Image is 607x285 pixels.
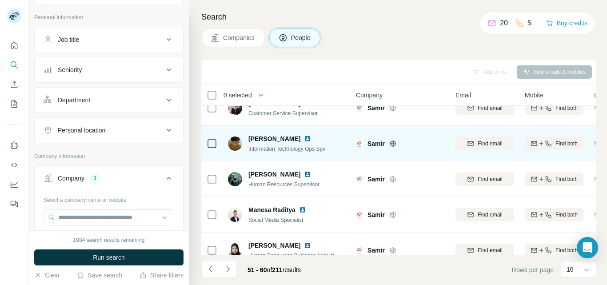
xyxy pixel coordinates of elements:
[304,135,311,142] img: LinkedIn logo
[455,137,514,150] button: Find email
[356,176,363,183] img: Logo of Samir
[58,96,90,104] div: Department
[35,59,183,80] button: Seniority
[478,175,502,183] span: Find email
[7,37,21,53] button: Quick start
[594,91,607,100] span: Lists
[367,246,385,255] span: Samir
[512,265,554,274] span: Rows per page
[248,266,301,273] span: results
[304,242,311,249] img: LinkedIn logo
[577,237,598,258] div: Open Intercom Messenger
[356,140,363,147] img: Logo of Samir
[248,110,318,116] span: Customer Service Supervisor
[500,18,508,28] p: 20
[90,174,100,182] div: 3
[478,104,502,112] span: Find email
[356,247,363,254] img: Logo of Samir
[525,101,583,115] button: Find both
[248,217,303,223] span: Social Media Specialist
[455,173,514,186] button: Find email
[546,17,587,29] button: Buy credits
[201,260,219,278] button: Navigate to previous page
[527,18,531,28] p: 5
[7,57,21,73] button: Search
[367,210,385,219] span: Samir
[58,65,82,74] div: Seniority
[525,137,583,150] button: Find both
[248,205,296,214] span: Manesa Raditya
[7,177,21,193] button: Dashboard
[291,33,311,42] span: People
[201,11,596,23] h4: Search
[58,126,105,135] div: Personal location
[7,157,21,173] button: Use Surfe API
[58,174,84,183] div: Company
[34,152,184,160] p: Company information
[555,211,578,219] span: Find both
[248,181,319,188] span: Human Resources Supervisor
[248,241,300,250] span: [PERSON_NAME]
[224,91,252,100] span: 0 selected
[35,120,183,141] button: Personal location
[525,173,583,186] button: Find both
[356,211,363,218] img: Logo of Samir
[555,246,578,254] span: Find both
[555,104,578,112] span: Find both
[228,172,242,186] img: Avatar
[367,175,385,184] span: Samir
[248,146,325,152] span: Information Technology Ops Spv
[77,271,122,280] button: Save search
[58,35,79,44] div: Job title
[93,253,125,262] span: Run search
[455,91,471,100] span: Email
[267,266,272,273] span: of
[478,246,502,254] span: Find email
[34,271,60,280] button: Clear
[35,29,183,50] button: Job title
[223,33,256,42] span: Companies
[525,208,583,221] button: Find both
[219,260,237,278] button: Navigate to next page
[525,91,543,100] span: Mobile
[34,249,184,265] button: Run search
[455,244,514,257] button: Find email
[248,170,300,179] span: [PERSON_NAME]
[555,175,578,183] span: Find both
[356,104,363,112] img: Logo of Samir
[35,168,183,193] button: Company3
[228,101,242,115] img: Avatar
[34,13,184,21] p: Personal information
[478,211,502,219] span: Find email
[525,244,583,257] button: Find both
[228,208,242,222] img: Avatar
[356,91,383,100] span: Company
[299,206,306,213] img: LinkedIn logo
[7,96,21,112] button: My lists
[304,171,311,178] img: LinkedIn logo
[567,265,574,274] p: 10
[44,193,174,204] div: Select a company name or website
[73,236,145,244] div: 1934 search results remaining
[7,196,21,212] button: Feedback
[248,134,300,143] span: [PERSON_NAME]
[7,76,21,92] button: Enrich CSV
[367,104,385,112] span: Samir
[248,266,267,273] span: 51 - 60
[7,137,21,153] button: Use Surfe on LinkedIn
[35,89,183,111] button: Department
[455,208,514,221] button: Find email
[555,140,578,148] span: Find both
[478,140,502,148] span: Find email
[272,266,282,273] span: 211
[140,271,184,280] button: Share filters
[228,243,242,257] img: Avatar
[367,139,385,148] span: Samir
[228,136,242,151] img: Avatar
[455,101,514,115] button: Find email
